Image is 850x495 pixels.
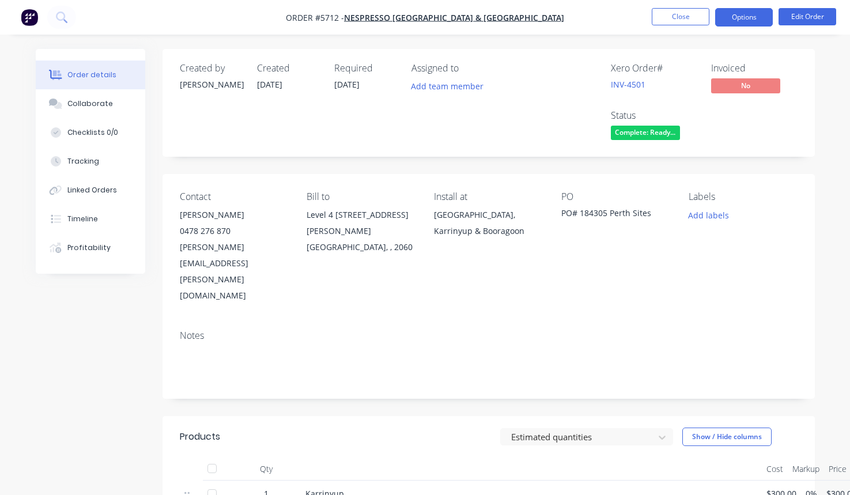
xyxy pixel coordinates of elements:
span: [DATE] [334,79,360,90]
div: Contact [180,191,289,202]
div: Install at [434,191,543,202]
div: Assigned to [411,63,527,74]
div: Notes [180,330,798,341]
div: Xero Order # [611,63,697,74]
div: Cost [762,458,788,481]
div: Created by [180,63,243,74]
div: [GEOGRAPHIC_DATA], Karrinyup & Booragoon [434,207,543,244]
button: Profitability [36,233,145,262]
div: Tracking [67,156,99,167]
button: Collaborate [36,89,145,118]
div: Products [180,430,220,444]
div: Linked Orders [67,185,117,195]
div: Level 4 [STREET_ADDRESS][PERSON_NAME][GEOGRAPHIC_DATA], , 2060 [307,207,415,255]
div: [PERSON_NAME] [180,207,289,223]
div: Checklists 0/0 [67,127,118,138]
div: Collaborate [67,99,113,109]
span: Order #5712 - [286,12,344,23]
div: Order details [67,70,116,80]
span: No [711,78,780,93]
span: [DATE] [257,79,282,90]
span: Complete: Ready... [611,126,680,140]
a: Nespresso [GEOGRAPHIC_DATA] & [GEOGRAPHIC_DATA] [344,12,564,23]
button: Linked Orders [36,176,145,205]
button: Timeline [36,205,145,233]
div: [PERSON_NAME][EMAIL_ADDRESS][PERSON_NAME][DOMAIN_NAME] [180,239,289,304]
button: Add team member [411,78,490,94]
div: 0478 276 870 [180,223,289,239]
button: Checklists 0/0 [36,118,145,147]
button: Add labels [682,207,735,222]
button: Show / Hide columns [682,428,772,446]
div: [PERSON_NAME] [180,78,243,90]
div: [GEOGRAPHIC_DATA], , 2060 [307,239,415,255]
div: Timeline [67,214,98,224]
img: Factory [21,9,38,26]
button: Tracking [36,147,145,176]
button: Order details [36,61,145,89]
div: [GEOGRAPHIC_DATA], Karrinyup & Booragoon [434,207,543,239]
div: Invoiced [711,63,798,74]
button: Close [652,8,709,25]
div: [PERSON_NAME]0478 276 870[PERSON_NAME][EMAIL_ADDRESS][PERSON_NAME][DOMAIN_NAME] [180,207,289,304]
a: INV-4501 [611,79,645,90]
div: Bill to [307,191,415,202]
div: Markup [788,458,824,481]
div: Profitability [67,243,111,253]
div: Labels [689,191,798,202]
div: Status [611,110,697,121]
button: Edit Order [779,8,836,25]
button: Options [715,8,773,27]
div: Level 4 [STREET_ADDRESS][PERSON_NAME] [307,207,415,239]
button: Complete: Ready... [611,126,680,143]
div: Created [257,63,320,74]
div: PO [561,191,670,202]
div: Qty [232,458,301,481]
div: PO# 184305 Perth Sites [561,207,670,223]
div: Required [334,63,398,74]
button: Add team member [405,78,489,94]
